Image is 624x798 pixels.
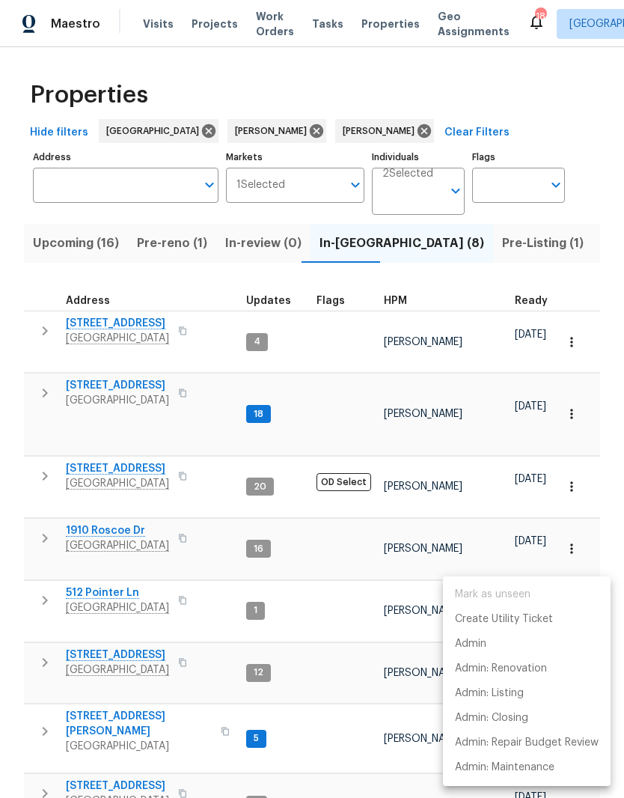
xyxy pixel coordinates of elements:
[455,735,599,751] p: Admin: Repair Budget Review
[455,636,486,652] p: Admin
[455,612,553,627] p: Create Utility Ticket
[455,710,528,726] p: Admin: Closing
[455,686,524,701] p: Admin: Listing
[455,760,554,776] p: Admin: Maintenance
[455,661,547,677] p: Admin: Renovation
